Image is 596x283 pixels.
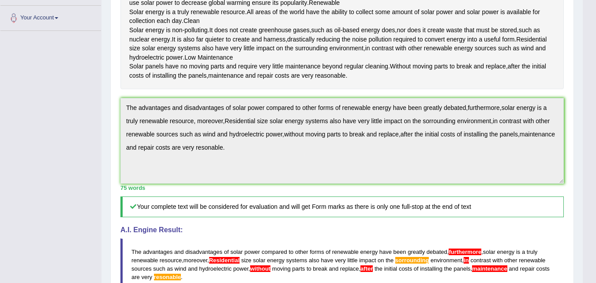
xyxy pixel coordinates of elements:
[522,249,525,255] span: a
[183,35,195,44] span: Click to see word definition
[394,35,416,44] span: Click to see word definition
[189,62,209,71] span: Click to see word definition
[479,35,482,44] span: Click to see word definition
[142,44,155,53] span: Click to see word definition
[129,16,155,26] span: Click to see word definition
[467,8,480,17] span: Click to see word definition
[414,8,420,17] span: Click to see word definition
[276,44,283,53] span: Click to see word definition
[352,35,367,44] span: Click to see word definition
[141,274,152,280] span: very
[476,26,489,35] span: Click to see word definition
[291,71,300,80] span: Click to see word definition
[311,26,325,35] span: Click to see word definition
[267,257,285,264] span: energy
[506,8,531,17] span: Click to see word definition
[397,26,405,35] span: Click to see word definition
[302,71,313,80] span: Click to see word definition
[390,62,411,71] span: Click to see word definition
[287,35,315,44] span: Click to see word definition
[434,62,448,71] span: Click to see word definition
[408,44,422,53] span: Click to see word definition
[229,26,238,35] span: Click to see word definition
[454,265,470,272] span: panels
[462,257,464,264] span: Put a space after the comma. (did you mean: , in)
[342,26,359,35] span: Click to see word definition
[500,26,517,35] span: Click to see word definition
[224,249,229,255] span: of
[421,8,435,17] span: Click to see word definition
[326,26,333,35] span: Click to see word definition
[129,62,144,71] span: Click to see word definition
[444,265,452,272] span: the
[492,257,502,264] span: with
[184,16,200,26] span: Click to see word definition
[502,35,514,44] span: Click to see word definition
[500,8,505,17] span: Click to see word definition
[198,53,233,62] span: Click to see word definition
[120,226,564,234] h4: A.I. Engine Result:
[290,8,304,17] span: Click to see word definition
[153,265,165,272] span: such
[207,257,209,264] span: Put a space after the comma. (did you mean: , Residential)
[340,265,359,272] span: replace
[295,44,328,53] span: Click to see word definition
[259,62,270,71] span: Click to see word definition
[347,257,357,264] span: little
[174,249,184,255] span: and
[247,8,254,17] span: Click to see word definition
[516,35,547,44] span: Click to see word definition
[154,274,181,280] span: Possible spelling mistake found. (did you mean: reasonable)
[371,44,394,53] span: Click to see word definition
[238,62,258,71] span: Click to see word definition
[309,257,319,264] span: also
[533,8,540,17] span: Click to see word definition
[508,62,520,71] span: Click to see word definition
[292,265,305,272] span: parts
[472,265,507,272] span: Put a space after the comma. (did you mean: , maintenance)
[360,265,373,272] span: Put a space after the comma. (did you mean: , after)
[412,62,432,71] span: Click to see word definition
[369,35,392,44] span: Click to see word definition
[307,265,311,272] span: to
[129,71,144,80] span: Click to see word definition
[131,257,158,264] span: renewable
[382,26,395,35] span: Click to see word definition
[244,44,255,53] span: Click to see word definition
[214,26,228,35] span: Click to see word definition
[250,265,270,272] span: Put a space after the comma. (did you mean: , without)
[293,26,309,35] span: Click to see word definition
[226,35,231,44] span: Click to see word definition
[361,26,380,35] span: Click to see word definition
[131,274,140,280] span: are
[521,44,534,53] span: Click to see word definition
[532,62,546,71] span: Click to see word definition
[454,44,473,53] span: Click to see word definition
[431,257,462,264] span: environment
[334,26,341,35] span: Click to see word definition
[414,265,419,272] span: of
[209,257,240,264] span: Put a space after the comma. (did you mean: , Residential)
[449,249,481,255] span: Put a space after the comma. (did you mean: , furthermore)
[129,53,164,62] span: Click to see word definition
[420,265,442,272] span: installing
[408,249,425,255] span: greatly
[446,26,462,35] span: Click to see word definition
[446,35,465,44] span: Click to see word definition
[330,44,364,53] span: Click to see word definition
[306,8,319,17] span: Click to see word definition
[279,8,288,17] span: Click to see word definition
[241,257,251,264] span: size
[232,35,250,44] span: Click to see word definition
[289,249,293,255] span: to
[172,26,182,35] span: Click to see word definition
[513,44,519,53] span: Click to see word definition
[129,26,144,35] span: Click to see word definition
[165,62,179,71] span: Click to see word definition
[447,249,449,255] span: Put a space after the comma. (did you mean: , furthermore)
[177,8,189,17] span: Click to see word definition
[365,62,388,71] span: Click to see word definition
[256,44,274,53] span: Click to see word definition
[151,35,170,44] span: Click to see word definition
[230,249,243,255] span: solar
